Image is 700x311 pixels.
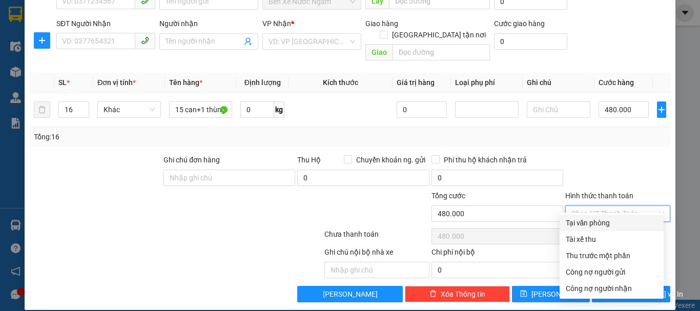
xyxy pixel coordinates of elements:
div: Cước gửi hàng sẽ được ghi vào công nợ của người nhận [560,280,664,297]
span: plus [34,36,50,45]
span: save [520,290,527,298]
button: save[PERSON_NAME] [512,286,590,302]
label: Ghi chú đơn hàng [163,156,220,164]
input: Dọc đường [393,44,490,60]
div: Công nợ người gửi [566,266,657,278]
span: Xóa Thông tin [441,288,485,300]
button: printer[PERSON_NAME] và In [592,286,670,302]
span: Phí thu hộ khách nhận trả [440,154,531,165]
th: Loại phụ phí [451,73,523,93]
div: SĐT Người Nhận [56,18,155,29]
span: VP Nhận [262,19,291,28]
span: phone [141,36,149,45]
div: Tại văn phòng [566,217,657,229]
span: [GEOGRAPHIC_DATA] tận nơi [388,29,490,40]
span: Giao [365,44,393,60]
input: Ghi chú đơn hàng [163,170,295,186]
span: Đơn vị tính [97,78,136,87]
span: [PERSON_NAME] [531,288,586,300]
input: Nhập ghi chú [324,262,429,278]
input: VD: Bàn, Ghế [169,101,233,118]
span: Giá trị hàng [397,78,435,87]
span: delete [429,290,437,298]
span: [PERSON_NAME] [323,288,378,300]
button: [PERSON_NAME] [297,286,402,302]
div: Chi phí nội bộ [431,246,563,262]
span: SL [58,78,67,87]
button: plus [657,101,666,118]
input: Ghi Chú [527,101,590,118]
span: kg [274,101,284,118]
span: Kích thước [323,78,358,87]
button: delete [34,101,50,118]
span: Khác [104,102,155,117]
div: Tổng: 16 [34,131,271,142]
div: Ghi chú nội bộ nhà xe [324,246,429,262]
span: Cước hàng [599,78,634,87]
span: Tổng cước [431,192,465,200]
div: Công nợ người nhận [566,283,657,294]
span: Thu Hộ [297,156,321,164]
div: Người nhận [159,18,258,29]
span: Chuyển khoản ng. gửi [352,154,429,165]
div: Chưa thanh toán [323,229,430,246]
span: Giao hàng [365,19,398,28]
div: Cước gửi hàng sẽ được ghi vào công nợ của người gửi [560,264,664,280]
span: Tên hàng [169,78,202,87]
input: Cước giao hàng [494,33,567,50]
div: Thu trước một phần [566,250,657,261]
span: user-add [244,37,252,46]
span: plus [657,106,666,114]
div: Tài xế thu [566,234,657,245]
label: Hình thức thanh toán [565,192,633,200]
label: Cước giao hàng [494,19,545,28]
button: deleteXóa Thông tin [405,286,510,302]
span: Định lượng [244,78,281,87]
input: 0 [397,101,447,118]
button: plus [34,32,50,49]
th: Ghi chú [523,73,594,93]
